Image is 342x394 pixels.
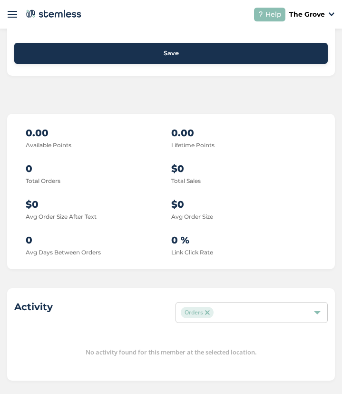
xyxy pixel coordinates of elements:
p: $0 [26,197,171,212]
h2: Activity [14,300,53,313]
label: Available Points [26,141,71,149]
label: Link Click Rate [171,249,213,256]
img: icon-close-accent-8a337256.svg [205,310,210,315]
img: logo-dark-0685b13c.svg [24,7,81,21]
img: icon-menu-open-1b7a8edd.svg [8,10,17,19]
p: $0 [171,197,317,212]
button: Save [14,43,328,64]
div: No activity found for this member at the selected location. [14,325,328,369]
img: icon-help-white-03924b79.svg [258,11,264,17]
label: Total Orders [26,177,60,184]
label: Lifetime Points [171,141,215,149]
p: 0.00 [26,126,171,140]
label: Avg Days Between Orders [26,249,101,256]
p: The Grove [289,10,325,20]
iframe: Chat Widget [294,348,342,394]
label: Total Sales [171,177,201,184]
span: Save [164,49,179,58]
p: $0 [171,162,317,176]
p: 0 [26,162,171,176]
label: Avg Order Size [171,213,213,220]
p: 0.00 [171,126,317,140]
img: icon_down-arrow-small-66adaf34.svg [329,12,334,16]
p: 0 [26,233,171,247]
label: Avg Order Size After Text [26,213,97,220]
span: Help [265,10,282,20]
span: Orders [181,307,214,318]
p: 0 % [171,233,317,247]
